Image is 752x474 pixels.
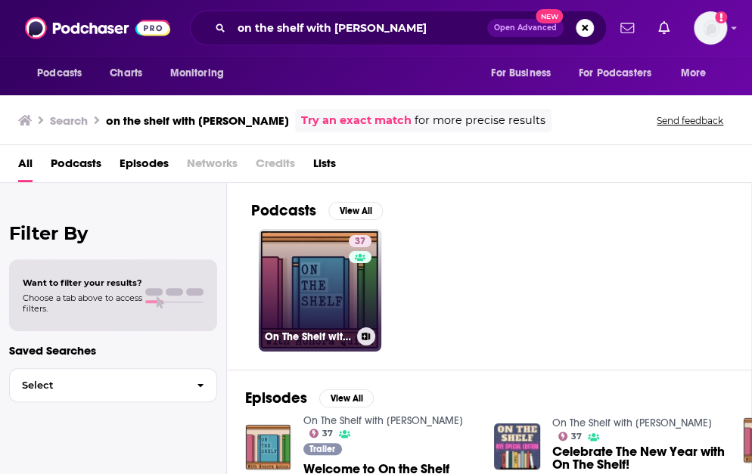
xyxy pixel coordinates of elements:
span: Logged in as kkneafsey [694,11,727,45]
a: 37 [309,429,334,438]
h3: On The Shelf with [PERSON_NAME] [265,330,351,343]
img: Welcome to On the Shelf [245,424,291,470]
input: Search podcasts, credits, & more... [232,16,487,40]
button: Send feedback [652,114,728,127]
a: Try an exact match [301,112,412,129]
a: Celebrate The New Year with On The Shelf! [552,445,725,471]
img: User Profile [694,11,727,45]
a: On The Shelf with Honora Quinn [303,414,463,427]
button: View All [328,202,383,220]
a: Show notifications dropdown [652,15,676,41]
button: Open AdvancedNew [487,19,564,37]
a: EpisodesView All [245,389,374,407]
span: Choose a tab above to access filters. [23,293,142,314]
a: Show notifications dropdown [614,15,640,41]
h2: Filter By [9,222,217,244]
span: More [681,63,707,84]
button: View All [319,389,374,407]
button: Select [9,368,217,402]
span: 37 [322,430,333,437]
span: For Business [491,63,551,84]
span: Open Advanced [494,24,557,32]
span: Podcasts [37,63,82,84]
span: New [536,9,563,23]
button: open menu [159,59,243,88]
a: 37 [558,432,583,441]
a: 37 [349,235,371,247]
h3: Search [50,113,88,128]
a: 37On The Shelf with [PERSON_NAME] [259,229,381,352]
span: Monitoring [169,63,223,84]
h2: Episodes [245,389,307,407]
svg: Add a profile image [715,11,727,23]
span: 37 [571,433,582,440]
a: Lists [313,151,336,182]
a: On The Shelf with Honora Quinn [552,417,712,429]
a: All [18,151,33,182]
img: Podchaser - Follow, Share and Rate Podcasts [25,14,170,42]
span: Credits [256,151,295,182]
h2: Podcasts [251,201,316,220]
a: Podcasts [51,151,101,182]
span: Trailer [309,445,335,454]
span: Networks [187,151,238,182]
span: Select [10,380,185,390]
h3: on the shelf with [PERSON_NAME] [106,113,289,128]
div: Search podcasts, credits, & more... [190,11,607,45]
a: PodcastsView All [251,201,383,220]
span: for more precise results [415,112,545,129]
button: open menu [480,59,570,88]
span: Want to filter your results? [23,277,142,288]
a: Episodes [120,151,169,182]
p: Saved Searches [9,343,217,358]
span: Charts [110,63,142,84]
button: open menu [670,59,726,88]
img: Celebrate The New Year with On The Shelf! [494,423,540,469]
a: Charts [100,59,151,88]
button: open menu [569,59,673,88]
button: open menu [26,59,101,88]
button: Show profile menu [694,11,727,45]
span: 37 [355,234,365,249]
span: For Podcasters [579,63,651,84]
